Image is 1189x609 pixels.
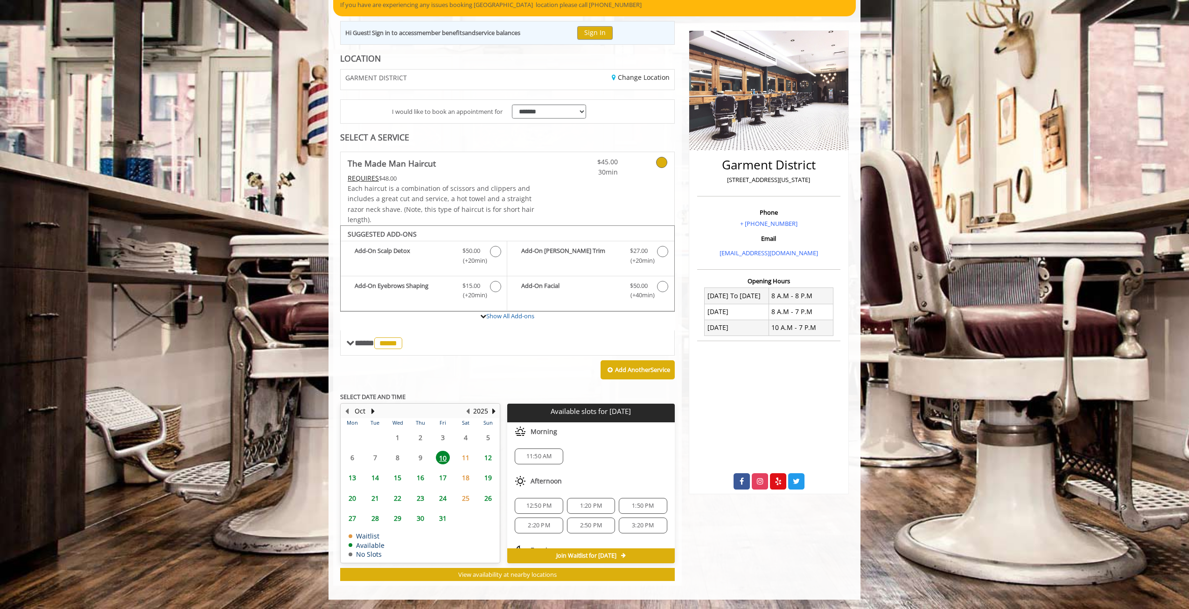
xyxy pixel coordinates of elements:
th: Tue [364,418,386,427]
button: Oct [355,406,365,416]
div: 12:50 PM [515,498,563,514]
span: 2:50 PM [580,522,602,529]
td: Select day13 [341,468,364,488]
button: Add AnotherService [601,360,675,380]
button: 2025 [473,406,488,416]
th: Mon [341,418,364,427]
td: Select day28 [364,508,386,528]
span: 16 [413,471,427,484]
button: View availability at nearby locations [340,568,675,581]
span: 29 [391,511,405,525]
img: afternoon slots [515,476,526,487]
div: Hi Guest! Sign in to access and [345,28,520,38]
span: 23 [413,491,427,505]
td: Select day30 [409,508,431,528]
label: Add-On Scalp Detox [345,246,502,268]
span: Afternoon [531,477,562,485]
div: 1:50 PM [619,498,667,514]
span: 12:50 PM [526,502,552,510]
span: View availability at nearby locations [458,570,557,579]
a: [EMAIL_ADDRESS][DOMAIN_NAME] [720,249,818,257]
th: Sun [477,418,500,427]
span: $27.00 [630,246,648,256]
span: 1:20 PM [580,502,602,510]
td: 8 A.M - 8 P.M [769,288,833,304]
span: Each haircut is a combination of scissors and clippers and includes a great cut and service, a ho... [348,184,534,224]
span: 2:20 PM [528,522,550,529]
td: Select day31 [432,508,454,528]
div: SELECT A SERVICE [340,133,675,142]
span: 18 [459,471,473,484]
div: 1:20 PM [567,498,615,514]
button: Sign In [577,26,613,40]
td: Select day27 [341,508,364,528]
td: Select day10 [432,448,454,468]
label: Add-On Eyebrows Shaping [345,281,502,303]
a: + [PHONE_NUMBER] [740,219,797,228]
span: 12 [481,451,495,464]
span: 27 [345,511,359,525]
td: Waitlist [349,532,385,539]
span: 30min [563,167,618,177]
td: Available [349,542,385,549]
span: $15.00 [462,281,480,291]
img: morning slots [515,426,526,437]
span: $45.00 [563,157,618,167]
td: 10 A.M - 7 P.M [769,320,833,336]
td: [DATE] To [DATE] [705,288,769,304]
span: 21 [368,491,382,505]
h3: Phone [699,209,838,216]
td: Select day11 [454,448,476,468]
b: LOCATION [340,53,381,64]
span: 30 [413,511,427,525]
label: Add-On Beard Trim [512,246,669,268]
span: 22 [391,491,405,505]
b: SELECT DATE AND TIME [340,392,406,401]
b: member benefits [417,28,465,37]
td: Select day15 [386,468,409,488]
b: Add-On Eyebrows Shaping [355,281,453,301]
span: 20 [345,491,359,505]
span: 25 [459,491,473,505]
td: Select day17 [432,468,454,488]
span: (+20min ) [458,256,485,266]
span: 26 [481,491,495,505]
span: GARMENT DISTRICT [345,74,407,81]
span: 1:50 PM [632,502,654,510]
td: No Slots [349,551,385,558]
button: Next Month [369,406,377,416]
span: (+40min ) [625,290,652,300]
div: 11:50 AM [515,448,563,464]
td: Select day26 [477,488,500,508]
h3: Opening Hours [697,278,840,284]
button: Next Year [490,406,497,416]
span: $50.00 [630,281,648,291]
span: 24 [436,491,450,505]
td: Select day21 [364,488,386,508]
span: 13 [345,471,359,484]
td: Select day22 [386,488,409,508]
td: [DATE] [705,304,769,320]
div: 2:20 PM [515,518,563,533]
td: Select day20 [341,488,364,508]
span: 3:20 PM [632,522,654,529]
span: I would like to book an appointment for [392,107,503,117]
p: [STREET_ADDRESS][US_STATE] [699,175,838,185]
span: Morning [531,428,557,435]
label: Add-On Facial [512,281,669,303]
div: 3:20 PM [619,518,667,533]
span: 14 [368,471,382,484]
button: Previous Month [343,406,350,416]
th: Sat [454,418,476,427]
a: Show All Add-ons [486,312,534,320]
b: Add-On Scalp Detox [355,246,453,266]
td: Select day18 [454,468,476,488]
span: 10 [436,451,450,464]
div: 2:50 PM [567,518,615,533]
td: Select day25 [454,488,476,508]
td: Select day12 [477,448,500,468]
b: Add-On [PERSON_NAME] Trim [521,246,620,266]
span: 15 [391,471,405,484]
h2: Garment District [699,158,838,172]
td: Select day24 [432,488,454,508]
